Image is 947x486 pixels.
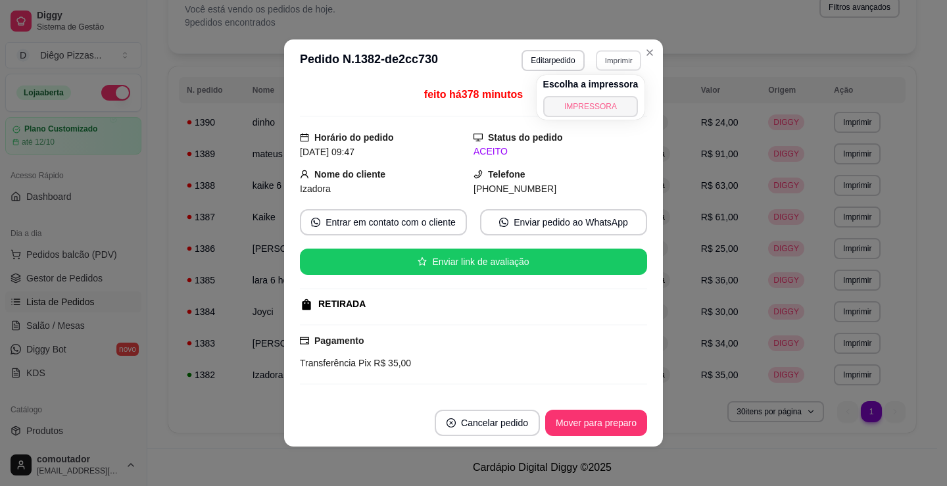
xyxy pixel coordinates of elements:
button: Close [639,42,660,63]
strong: Telefone [488,169,525,180]
span: [PHONE_NUMBER] [473,183,556,194]
button: IMPRESSORA [543,96,639,117]
span: feito há 378 minutos [424,89,523,100]
button: Imprimir [596,50,641,70]
span: desktop [473,133,483,142]
span: [DATE] 09:47 [300,147,354,157]
h4: Escolha a impressora [543,78,639,91]
span: Izadora [300,183,331,194]
span: calendar [300,133,309,142]
button: whats-appEntrar em contato com o cliente [300,209,467,235]
strong: Horário do pedido [314,132,394,143]
span: star [418,257,427,266]
span: Transferência Pix [300,358,371,368]
button: Editarpedido [522,50,584,71]
span: credit-card [300,336,309,345]
strong: Status do pedido [488,132,563,143]
span: phone [473,170,483,179]
h3: Pedido N. 1382-de2cc730 [300,50,438,71]
strong: Pagamento [314,335,364,346]
span: R$ 35,00 [371,358,411,368]
strong: Nome do cliente [314,169,385,180]
button: close-circleCancelar pedido [435,410,540,436]
span: user [300,170,309,179]
button: Mover para preparo [545,410,647,436]
div: RETIRADA [318,297,366,311]
button: starEnviar link de avaliação [300,249,647,275]
button: whats-appEnviar pedido ao WhatsApp [480,209,647,235]
span: whats-app [311,218,320,227]
span: close-circle [447,418,456,427]
span: whats-app [499,218,508,227]
div: ACEITO [473,145,647,158]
